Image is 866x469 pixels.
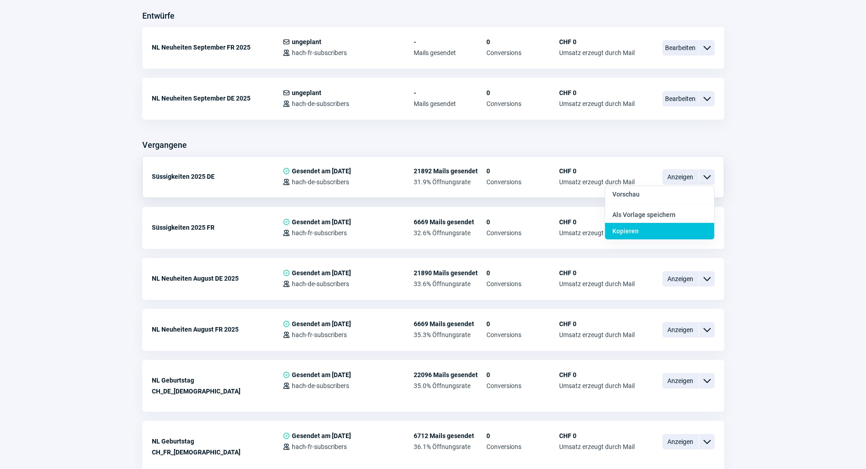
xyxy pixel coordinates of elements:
[559,49,635,56] span: Umsatz erzeugt durch Mail
[486,89,559,96] span: 0
[152,167,283,186] div: Süssigkeiten 2025 DE
[152,38,283,56] div: NL Neuheiten September FR 2025
[414,218,486,226] span: 6669 Mails gesendet
[486,382,559,389] span: Conversions
[486,432,559,439] span: 0
[414,331,486,338] span: 35.3% Öffnungsrate
[414,49,486,56] span: Mails gesendet
[142,138,187,152] h3: Vergangene
[612,191,640,198] span: Vorschau
[559,229,635,237] span: Umsatz erzeugt durch Mail
[559,178,635,186] span: Umsatz erzeugt durch Mail
[292,371,351,378] span: Gesendet am [DATE]
[486,320,559,328] span: 0
[559,269,635,277] span: CHF 0
[559,38,635,45] span: CHF 0
[486,443,559,450] span: Conversions
[142,9,175,23] h3: Entwürfe
[486,229,559,237] span: Conversions
[559,167,635,175] span: CHF 0
[486,178,559,186] span: Conversions
[292,280,349,287] span: hach-de-subscribers
[486,371,559,378] span: 0
[292,331,347,338] span: hach-fr-subscribers
[292,38,321,45] span: ungeplant
[486,280,559,287] span: Conversions
[152,371,283,400] div: NL Geburtstag CH_DE_[DEMOGRAPHIC_DATA]
[414,89,486,96] span: -
[559,280,635,287] span: Umsatz erzeugt durch Mail
[662,373,699,388] span: Anzeigen
[559,371,635,378] span: CHF 0
[292,178,349,186] span: hach-de-subscribers
[559,331,635,338] span: Umsatz erzeugt durch Mail
[414,38,486,45] span: -
[292,443,347,450] span: hach-fr-subscribers
[486,269,559,277] span: 0
[292,89,321,96] span: ungeplant
[559,89,635,96] span: CHF 0
[486,100,559,107] span: Conversions
[292,382,349,389] span: hach-de-subscribers
[662,434,699,449] span: Anzeigen
[486,331,559,338] span: Conversions
[414,371,486,378] span: 22096 Mails gesendet
[559,432,635,439] span: CHF 0
[662,91,699,106] span: Bearbeiten
[486,38,559,45] span: 0
[414,320,486,328] span: 6669 Mails gesendet
[414,432,486,439] span: 6712 Mails gesendet
[559,218,635,226] span: CHF 0
[414,167,486,175] span: 21892 Mails gesendet
[292,269,351,277] span: Gesendet am [DATE]
[292,49,347,56] span: hach-fr-subscribers
[292,432,351,439] span: Gesendet am [DATE]
[152,218,283,237] div: Süssigkeiten 2025 FR
[152,269,283,287] div: NL Neuheiten August DE 2025
[662,271,699,287] span: Anzeigen
[559,382,635,389] span: Umsatz erzeugt durch Mail
[414,229,486,237] span: 32.6% Öffnungsrate
[612,211,676,218] span: Als Vorlage speichern
[292,320,351,328] span: Gesendet am [DATE]
[662,169,699,185] span: Anzeigen
[152,320,283,338] div: NL Neuheiten August FR 2025
[152,432,283,461] div: NL Geburtstag CH_FR_[DEMOGRAPHIC_DATA]
[414,100,486,107] span: Mails gesendet
[414,382,486,389] span: 35.0% Öffnungsrate
[414,280,486,287] span: 33.6% Öffnungsrate
[292,167,351,175] span: Gesendet am [DATE]
[559,100,635,107] span: Umsatz erzeugt durch Mail
[292,218,351,226] span: Gesendet am [DATE]
[292,100,349,107] span: hach-de-subscribers
[292,229,347,237] span: hach-fr-subscribers
[662,40,699,55] span: Bearbeiten
[486,218,559,226] span: 0
[414,269,486,277] span: 21890 Mails gesendet
[414,443,486,450] span: 36.1% Öffnungsrate
[152,89,283,107] div: NL Neuheiten September DE 2025
[414,178,486,186] span: 31.9% Öffnungsrate
[559,320,635,328] span: CHF 0
[559,443,635,450] span: Umsatz erzeugt durch Mail
[612,227,639,235] span: Kopieren
[486,49,559,56] span: Conversions
[486,167,559,175] span: 0
[662,322,699,338] span: Anzeigen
